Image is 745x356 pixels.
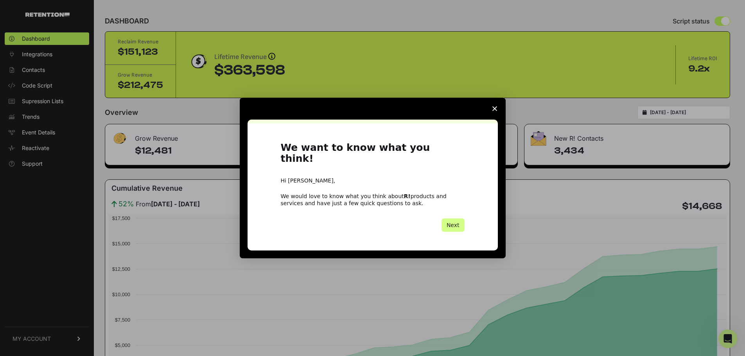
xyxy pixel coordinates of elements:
[484,98,506,120] span: Close survey
[404,193,411,199] b: R!
[281,142,465,169] h1: We want to know what you think!
[442,218,465,232] button: Next
[281,177,465,185] div: Hi [PERSON_NAME],
[281,193,465,207] div: We would love to know what you think about products and services and have just a few quick questi...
